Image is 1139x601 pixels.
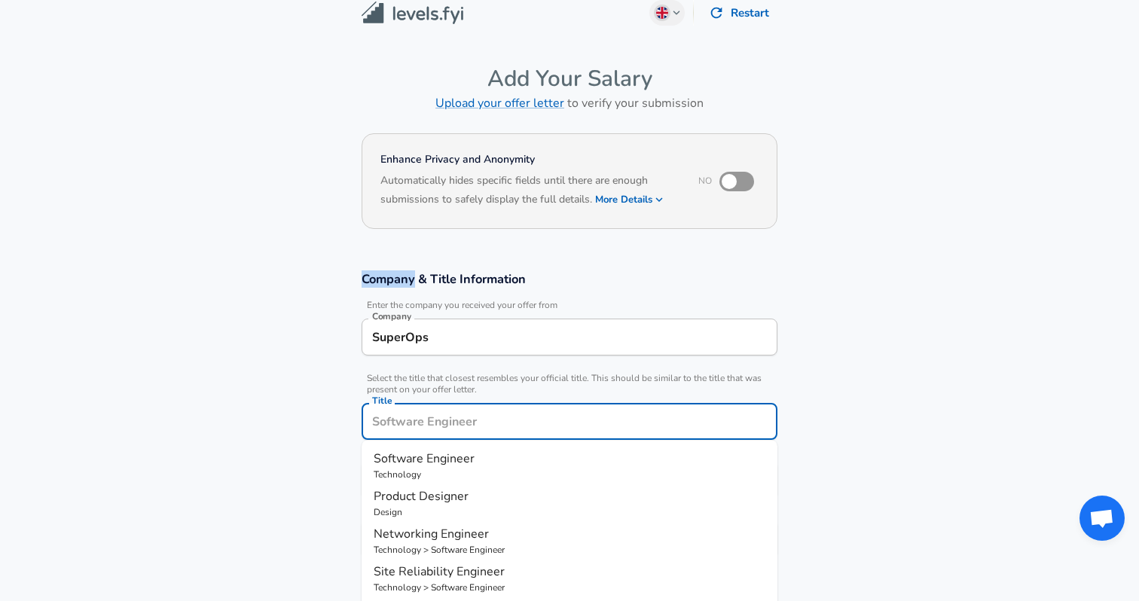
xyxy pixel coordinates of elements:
[374,450,475,467] span: Software Engineer
[362,300,777,311] span: Enter the company you received your offer from
[656,7,668,19] img: English (UK)
[362,93,777,114] h6: to verify your submission
[374,581,765,594] p: Technology > Software Engineer
[374,543,765,557] p: Technology > Software Engineer
[380,172,678,210] h6: Automatically hides specific fields until there are enough submissions to safely display the full...
[374,526,489,542] span: Networking Engineer
[362,270,777,288] h3: Company & Title Information
[362,2,463,25] img: Levels.fyi
[380,152,678,167] h4: Enhance Privacy and Anonymity
[374,468,765,481] p: Technology
[374,488,469,505] span: Product Designer
[372,396,392,405] label: Title
[1079,496,1125,541] div: Open chat
[435,95,564,111] a: Upload your offer letter
[595,189,664,210] button: More Details
[698,175,712,187] span: No
[374,505,765,519] p: Design
[372,312,411,321] label: Company
[362,373,777,395] span: Select the title that closest resembles your official title. This should be similar to the title ...
[374,563,505,580] span: Site Reliability Engineer
[368,410,771,433] input: Software Engineer
[368,325,771,349] input: Google
[362,65,777,93] h4: Add Your Salary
